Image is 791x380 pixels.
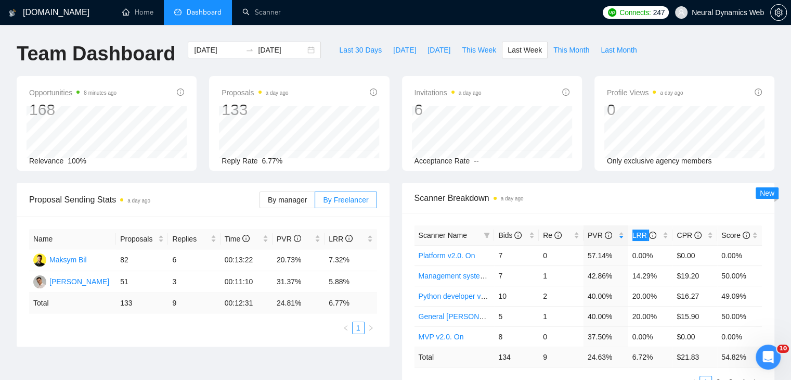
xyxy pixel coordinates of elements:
a: MBMaksym Bil [33,255,87,263]
td: $ 21.83 [672,347,717,367]
span: info-circle [554,232,562,239]
td: 7 [494,245,539,265]
span: info-circle [345,235,353,242]
span: swap-right [245,46,254,54]
td: 42.86% [583,265,628,286]
span: 10 [777,345,789,353]
span: PVR [588,231,612,239]
span: Bids [498,231,522,239]
span: info-circle [242,235,250,242]
span: filter [484,232,490,238]
td: 0 [539,245,583,265]
span: 247 [653,7,665,18]
time: a day ago [459,90,482,96]
td: 0.00% [628,245,673,265]
td: 0.00% [717,326,762,347]
img: MB [33,254,46,267]
td: 1 [539,306,583,326]
span: [DATE] [427,44,450,56]
span: info-circle [605,232,612,239]
div: Maksym Bil [49,254,87,265]
th: Replies [168,229,220,249]
td: 0.00% [717,245,762,265]
td: 0 [539,326,583,347]
span: Proposals [120,233,156,245]
span: Score [721,231,749,239]
td: 10 [494,286,539,306]
input: End date [258,44,305,56]
td: 7.32% [325,249,377,271]
a: setting [770,8,787,17]
td: 37.50% [583,326,628,347]
span: info-circle [743,232,750,239]
th: Name [29,229,116,249]
span: info-circle [514,232,522,239]
span: Opportunities [29,86,116,99]
span: info-circle [294,235,301,242]
td: 7 [494,265,539,286]
span: -- [474,157,478,165]
button: [DATE] [422,42,456,58]
td: 5.88% [325,271,377,293]
img: upwork-logo.png [608,8,616,17]
td: Total [29,293,116,313]
td: 20.00% [628,286,673,306]
button: right [365,322,377,334]
td: 133 [116,293,168,313]
span: filter [482,227,492,243]
button: setting [770,4,787,21]
time: a day ago [127,198,150,204]
td: 82 [116,249,168,271]
td: 1 [539,265,583,286]
td: $0.00 [672,326,717,347]
td: 5 [494,306,539,326]
td: 40.00% [583,286,628,306]
td: 54.82 % [717,347,762,367]
button: left [340,322,352,334]
td: 3 [168,271,220,293]
span: Relevance [29,157,63,165]
td: Total [414,347,495,367]
td: 20.00% [628,306,673,326]
td: 57.14% [583,245,628,265]
span: Scanner Breakdown [414,192,762,205]
td: 8 [494,326,539,347]
span: New [760,189,774,197]
td: 6.77 % [325,293,377,313]
td: 51 [116,271,168,293]
span: right [368,325,374,331]
time: a day ago [501,196,524,201]
li: Next Page [365,322,377,334]
span: Connects: [619,7,651,18]
span: Last Month [601,44,637,56]
img: MK [33,275,46,288]
time: a day ago [266,90,289,96]
td: 50.00% [717,265,762,286]
span: Proposals [222,86,288,99]
td: 50.00% [717,306,762,326]
span: Proposal Sending Stats [29,193,260,206]
span: info-circle [562,88,569,96]
span: This Week [462,44,496,56]
span: Replies [172,233,208,245]
li: 1 [352,322,365,334]
span: LRR [632,231,656,239]
button: Last Month [595,42,642,58]
span: 6.77% [262,157,283,165]
td: 20.73% [273,249,325,271]
div: [PERSON_NAME] [49,276,109,287]
a: MVP v2.0. On [419,333,464,341]
span: Only exclusive agency members [607,157,712,165]
td: 00:13:22 [221,249,273,271]
a: MK[PERSON_NAME] [33,277,109,285]
span: Reply Rate [222,157,257,165]
span: By Freelancer [323,196,368,204]
span: [DATE] [393,44,416,56]
td: $19.20 [672,265,717,286]
button: Last 30 Days [333,42,387,58]
h1: Team Dashboard [17,42,175,66]
td: 40.00% [583,306,628,326]
td: 9 [168,293,220,313]
a: homeHome [122,8,153,17]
